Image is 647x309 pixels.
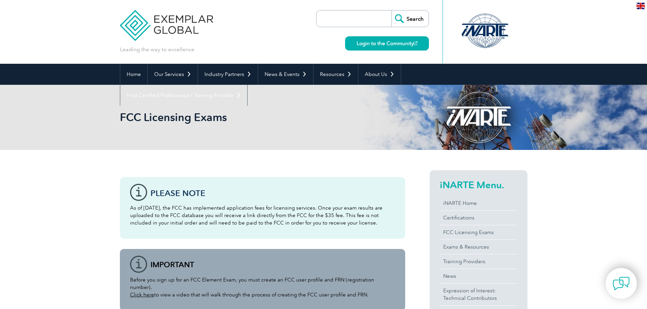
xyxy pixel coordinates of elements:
[613,275,630,292] img: contact-chat.png
[440,284,517,305] a: Expression of Interest:Technical Contributors
[130,292,154,298] a: Click here
[150,189,395,197] h3: Please note
[440,225,517,239] a: FCC Licensing Exams
[258,64,313,85] a: News & Events
[120,85,247,106] a: Find Certified Professional / Training Provider
[440,211,517,225] a: Certifications
[391,11,429,27] input: Search
[636,3,645,9] img: en
[120,46,194,53] p: Leading the way to excellence
[130,276,395,298] p: Before you sign up for an FCC Element Exam, you must create an FCC user profile and FRN (registra...
[313,64,358,85] a: Resources
[440,196,517,210] a: iNARTE Home
[440,254,517,269] a: Training Providers
[440,179,517,190] h2: iNARTE Menu.
[440,240,517,254] a: Exams & Resources
[414,41,417,45] img: open_square.png
[148,64,198,85] a: Our Services
[440,269,517,283] a: News
[130,204,395,227] p: As of [DATE], the FCC has implemented application fees for licensing services. Once your exam res...
[120,64,147,85] a: Home
[345,36,429,51] a: Login to the Community
[358,64,401,85] a: About Us
[120,112,405,123] h2: FCC Licensing Exams
[198,64,258,85] a: Industry Partners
